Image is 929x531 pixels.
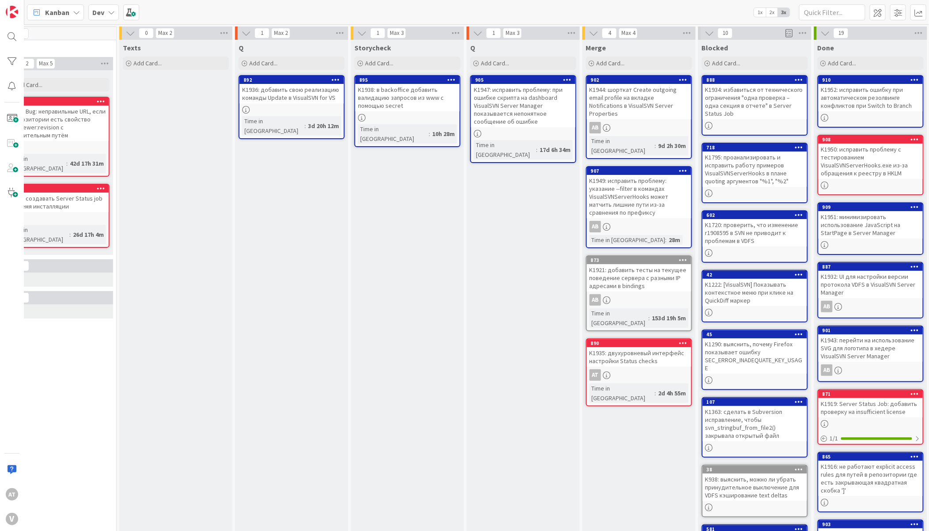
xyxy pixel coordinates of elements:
[819,398,923,417] div: K1919: Server Status Job: добавить проверку на insufficient license
[818,452,924,512] a: 865K1916: не работают explicit access rules для путей в репозитории где есть закрывающая квадратн...
[819,334,923,362] div: K1943: перейти на использование SVG для логотипа в хедере VisualSVN Server Manager
[591,257,691,263] div: 873
[8,186,109,192] div: 882
[819,461,923,496] div: K1916: не работают explicit access rules для путей в репозитории где есть закрывающая квадратная ...
[818,262,924,319] a: 887K1932: UI для настройки версии протокола VDFS в VisualSVN Server ManagerAB
[4,193,109,212] div: K1929: создавать Server Status job во время инсталляции
[703,330,807,374] div: 45K1290: выяснить, почему Firefox показывает ошибку SEC_ERROR_INADEQUATE_KEY_USAGE
[19,58,34,69] span: 2
[703,398,807,441] div: 107K1363: сделать в Subversion исправление, чтобы svn_stringbuf_from_file2() закрывала открытый файл
[244,77,344,83] div: 892
[587,167,691,218] div: 907K1949: исправить проблему: указание --filter в командах VisualSVNServerHooks может матчить лиш...
[819,453,923,461] div: 865
[358,124,429,144] div: Time in [GEOGRAPHIC_DATA]
[587,122,691,133] div: AB
[68,159,106,168] div: 42d 17h 31m
[702,397,808,458] a: 107K1363: сделать в Subversion исправление, чтобы svn_stringbuf_from_file2() закрывала открытый файл
[819,301,923,312] div: AB
[822,204,923,210] div: 909
[819,520,923,528] div: 903
[586,43,606,52] span: Merge
[587,76,691,119] div: 902K1944: шорткат Create outgoing email profile на вкладке Notifications в VisualSVN Server Prope...
[305,121,306,131] span: :
[590,369,601,381] div: AT
[587,264,691,292] div: K1921: добавить тесты на текущее поведение сервера с разными IP адресами в bindings
[655,388,656,398] span: :
[702,465,808,517] a: 38K938: выяснить, можно ли убрать принудительное выключение для VDFS кэширование text deltas
[834,28,849,38] span: 19
[586,338,692,406] a: 890K1935: двухуровневый интерфейс настройки Status checksATTime in [GEOGRAPHIC_DATA]:2d 4h 55m
[703,76,807,84] div: 888
[703,271,807,306] div: 42K1222: [VisualSVN] Показывать контекстное меню при клике на QuickDiff маркер
[7,225,69,244] div: Time in [GEOGRAPHIC_DATA]
[819,136,923,179] div: 908K1950: исправить проблему с тестированием VisualSVNServerHooks.exe из-за обращения к реестру в...
[822,264,923,270] div: 887
[702,270,808,322] a: 42K1222: [VisualSVN] Показывать контекстное меню при клике на QuickDiff маркер
[819,203,923,239] div: 909K1951: минимизировать использование JavaScript на StartPage в Server Manager
[71,230,106,239] div: 26d 17h 4m
[818,75,924,128] a: 910K1952: исправить ошибку при автоматическом резолвинге конфликтов при Switch to Branch
[712,59,741,67] span: Add Card...
[471,84,575,127] div: K1947: исправить проблему: при ошибке скрипта на dashboard VisualSVN Server Manager показывается ...
[587,256,691,292] div: 873K1921: добавить тесты на текущее поведение сервера с разными IP адресами в bindings
[818,135,924,195] a: 908K1950: исправить проблему с тестированием VisualSVNServerHooks.exe из-за обращения к реестру в...
[359,77,460,83] div: 895
[354,75,461,147] a: 895K1938: в backoffice добавить валидацию запросов из www с помощью secretTime in [GEOGRAPHIC_DAT...
[703,144,807,152] div: 718
[819,364,923,376] div: AB
[819,326,923,334] div: 901
[591,77,691,83] div: 902
[819,263,923,298] div: 887K1932: UI для настройки версии протокола VDFS в VisualSVN Server Manager
[703,398,807,406] div: 107
[6,6,18,18] img: Visit kanbanzone.com
[370,28,385,38] span: 1
[6,513,18,525] div: V
[822,327,923,334] div: 901
[703,466,807,474] div: 38
[666,235,667,245] span: :
[587,175,691,218] div: K1949: исправить проблему: указание --filter в командах VisualSVNServerHooks может матчить лишние...
[818,326,924,382] a: 901K1943: перейти на использование SVG для логотипа в хедере VisualSVN Server ManagerAB
[355,76,460,84] div: 895
[390,31,404,35] div: Max 3
[475,77,575,83] div: 905
[799,4,865,20] input: Quick Filter...
[718,28,733,38] span: 10
[819,433,923,444] div: 1/1
[822,77,923,83] div: 910
[590,122,601,133] div: AB
[8,99,109,105] div: 874
[14,81,42,89] span: Add Card...
[703,84,807,119] div: K1934: избавиться от технического ограничения "одна проверка – одна секция в отчете" в Server Sta...
[587,84,691,119] div: K1944: шорткат Create outgoing email profile на вкладке Notifications в VisualSVN Server Properties
[239,75,345,139] a: 892K1936: добавить свою реализацию команды Update в VisualSVN for VSTime in [GEOGRAPHIC_DATA]:3d ...
[537,145,573,155] div: 17d 6h 34m
[39,61,53,66] div: Max 5
[819,76,923,111] div: 910K1952: исправить ошибку при автоматическом резолвинге конфликтов при Switch to Branch
[6,488,18,501] div: AT
[591,340,691,346] div: 890
[355,76,460,111] div: 895K1938: в backoffice добавить валидацию запросов из www с помощью secret
[471,76,575,127] div: 905K1947: исправить проблему: при ошибке скрипта на dashboard VisualSVN Server Manager показывает...
[819,326,923,362] div: 901K1943: перейти на использование SVG для логотипа в хедере VisualSVN Server Manager
[590,308,649,328] div: Time in [GEOGRAPHIC_DATA]
[239,43,244,52] span: Q
[703,211,807,247] div: 602K1720: проверить, что изменение r1908595 в SVN не приводит к проблемам в VDFS
[819,144,923,179] div: K1950: исправить проблему с тестированием VisualSVNServerHooks.exe из-за обращения к реестру в HKLM
[587,76,691,84] div: 902
[819,76,923,84] div: 910
[819,211,923,239] div: K1951: минимизировать использование JavaScript на StartPage в Server Manager
[702,75,808,136] a: 888K1934: избавиться от технического ограничения "одна проверка – одна секция в отчете" в Server ...
[355,84,460,111] div: K1938: в backoffice добавить валидацию запросов из www с помощью secret
[822,137,923,143] div: 908
[822,521,923,527] div: 903
[45,7,69,18] span: Kanban
[830,434,838,443] span: 1 / 1
[430,129,457,139] div: 10h 28m
[656,141,689,151] div: 9d 2h 30m
[707,272,807,278] div: 42
[506,31,519,35] div: Max 3
[587,347,691,367] div: K1935: двухуровневый интерфейс настройки Status checks
[702,210,808,263] a: 602K1720: проверить, что изменение r1908595 в SVN не приводит к проблемам в VDFS
[471,76,575,84] div: 905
